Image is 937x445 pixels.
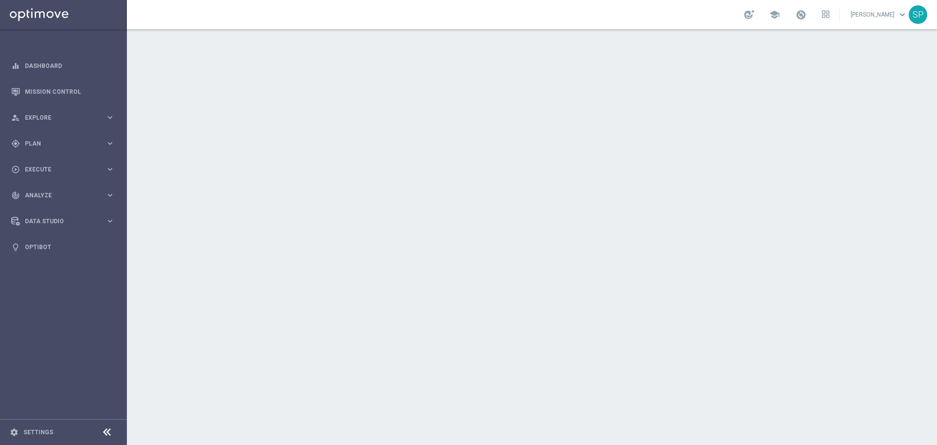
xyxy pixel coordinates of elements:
[11,217,105,226] div: Data Studio
[11,62,20,70] i: equalizer
[11,166,115,173] button: play_circle_outline Execute keyboard_arrow_right
[105,191,115,200] i: keyboard_arrow_right
[11,139,20,148] i: gps_fixed
[105,165,115,174] i: keyboard_arrow_right
[769,9,780,20] span: school
[10,428,19,437] i: settings
[11,191,115,199] button: track_changes Analyze keyboard_arrow_right
[25,79,115,105] a: Mission Control
[11,113,105,122] div: Explore
[11,62,115,70] button: equalizer Dashboard
[25,115,105,121] span: Explore
[11,53,115,79] div: Dashboard
[11,165,105,174] div: Execute
[11,191,105,200] div: Analyze
[25,192,105,198] span: Analyze
[909,5,927,24] div: SP
[25,234,115,260] a: Optibot
[11,114,115,122] button: person_search Explore keyboard_arrow_right
[11,165,20,174] i: play_circle_outline
[11,139,105,148] div: Plan
[105,113,115,122] i: keyboard_arrow_right
[25,53,115,79] a: Dashboard
[105,216,115,226] i: keyboard_arrow_right
[11,217,115,225] button: Data Studio keyboard_arrow_right
[23,429,53,435] a: Settings
[11,88,115,96] button: Mission Control
[850,7,909,22] a: [PERSON_NAME]keyboard_arrow_down
[897,9,908,20] span: keyboard_arrow_down
[25,141,105,147] span: Plan
[11,243,20,252] i: lightbulb
[11,243,115,251] button: lightbulb Optibot
[105,139,115,148] i: keyboard_arrow_right
[11,191,20,200] i: track_changes
[11,113,20,122] i: person_search
[11,140,115,148] button: gps_fixed Plan keyboard_arrow_right
[25,167,105,172] span: Execute
[11,234,115,260] div: Optibot
[11,79,115,105] div: Mission Control
[25,218,105,224] span: Data Studio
